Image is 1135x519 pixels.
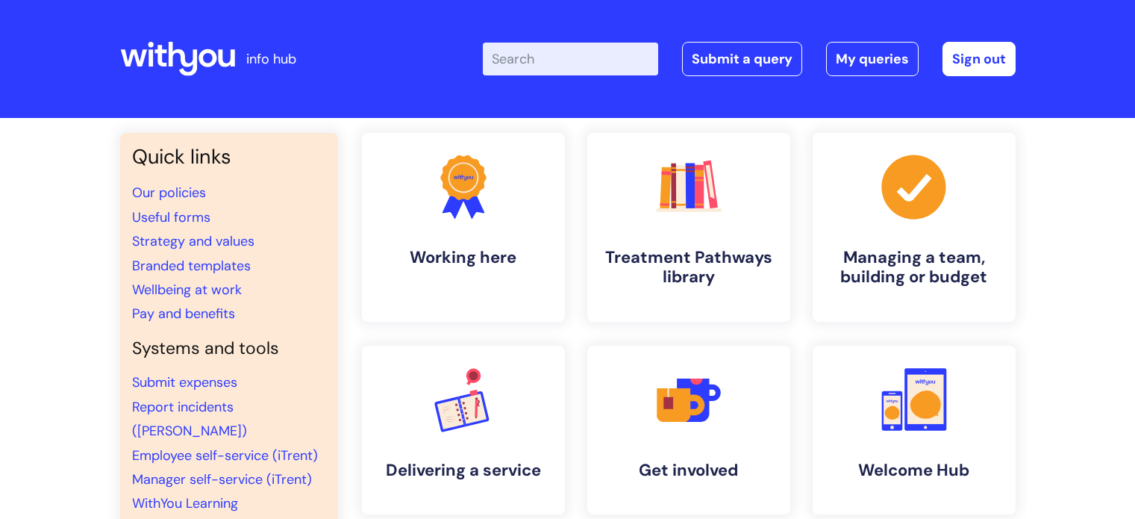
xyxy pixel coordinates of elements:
a: WithYou Learning [132,494,238,512]
p: info hub [246,47,296,71]
h4: Systems and tools [132,338,326,359]
a: Welcome Hub [813,346,1016,515]
a: Submit a query [682,42,802,76]
h4: Managing a team, building or budget [825,248,1004,288]
h4: Delivering a service [374,461,553,480]
a: Get involved [587,346,790,515]
a: Delivering a service [362,346,565,515]
a: Managing a team, building or budget [813,133,1016,322]
a: Sign out [942,42,1016,76]
a: Employee self-service (iTrent) [132,447,318,464]
a: Manager self-service (iTrent) [132,470,312,488]
input: Search [483,43,658,75]
a: Useful forms [132,208,210,226]
h3: Quick links [132,145,326,169]
div: | - [483,42,1016,76]
a: Report incidents ([PERSON_NAME]) [132,398,247,440]
a: Wellbeing at work [132,281,242,299]
a: Pay and benefits [132,305,235,323]
h4: Working here [374,248,553,267]
h4: Treatment Pathways library [599,248,778,288]
h4: Get involved [599,461,778,480]
a: Treatment Pathways library [587,133,790,322]
a: Strategy and values [132,232,254,250]
a: Submit expenses [132,373,237,391]
a: Branded templates [132,257,251,275]
h4: Welcome Hub [825,461,1004,480]
a: Working here [362,133,565,322]
a: Our policies [132,184,206,202]
a: My queries [826,42,919,76]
